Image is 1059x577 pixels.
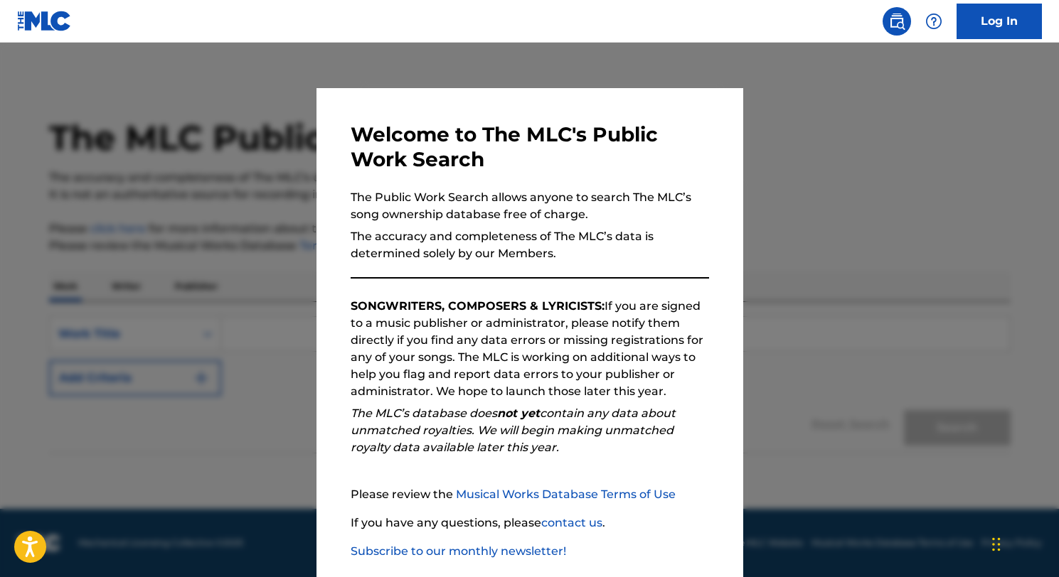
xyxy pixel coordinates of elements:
p: If you are signed to a music publisher or administrator, please notify them directly if you find ... [351,298,709,400]
a: Subscribe to our monthly newsletter! [351,544,566,558]
img: help [925,13,942,30]
h3: Welcome to The MLC's Public Work Search [351,122,709,172]
strong: SONGWRITERS, COMPOSERS & LYRICISTS: [351,299,605,313]
p: The Public Work Search allows anyone to search The MLC’s song ownership database free of charge. [351,189,709,223]
iframe: Chat Widget [988,509,1059,577]
strong: not yet [497,406,540,420]
img: MLC Logo [17,11,72,31]
div: Drag [992,523,1001,566]
a: Public Search [883,7,911,36]
a: Musical Works Database Terms of Use [456,487,676,501]
p: Please review the [351,486,709,503]
em: The MLC’s database does contain any data about unmatched royalties. We will begin making unmatche... [351,406,676,454]
a: contact us [541,516,602,529]
a: Log In [957,4,1042,39]
p: If you have any questions, please . [351,514,709,532]
img: search [888,13,905,30]
div: Help [920,7,948,36]
p: The accuracy and completeness of The MLC’s data is determined solely by our Members. [351,228,709,262]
